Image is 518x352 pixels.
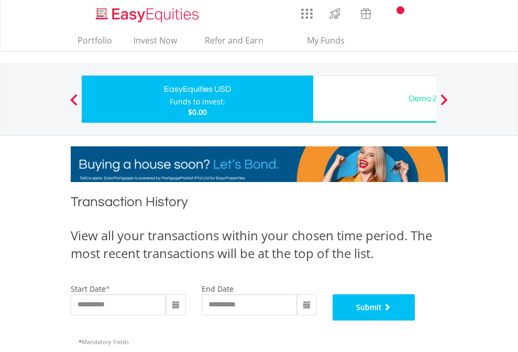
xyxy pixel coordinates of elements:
[188,107,207,117] span: $0.00
[170,97,225,107] div: Funds to invest:
[294,3,319,19] a: AppsGrid
[202,284,234,294] label: end date
[63,99,84,110] button: Previous
[301,8,313,19] img: grid-menu-icon.svg
[71,193,448,216] h1: Transaction History
[94,6,203,24] img: EasyEquities_Logo.png
[79,338,129,346] span: Mandatory Fields
[350,3,381,22] a: Vouchers
[292,34,360,47] span: My Funds
[205,35,263,46] span: Refer and Earn
[71,146,448,182] img: EasyMortage Promotion Banner
[71,284,106,294] label: start date
[434,99,455,110] button: Next
[381,3,408,24] a: Notifications
[326,5,344,22] img: thrive-v2.svg
[88,82,307,97] div: EasyEquities USD
[129,35,181,51] a: Invest Now
[194,35,274,51] a: Refer and Earn
[92,3,203,24] a: Home page
[333,294,415,321] button: Submit
[435,3,461,26] a: My Profile
[71,227,448,263] div: View all your transactions within your chosen time period. The most recent transactions will be a...
[408,3,435,24] a: FAQ's and Support
[357,5,374,22] img: vouchers-v2.svg
[73,35,116,51] a: Portfolio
